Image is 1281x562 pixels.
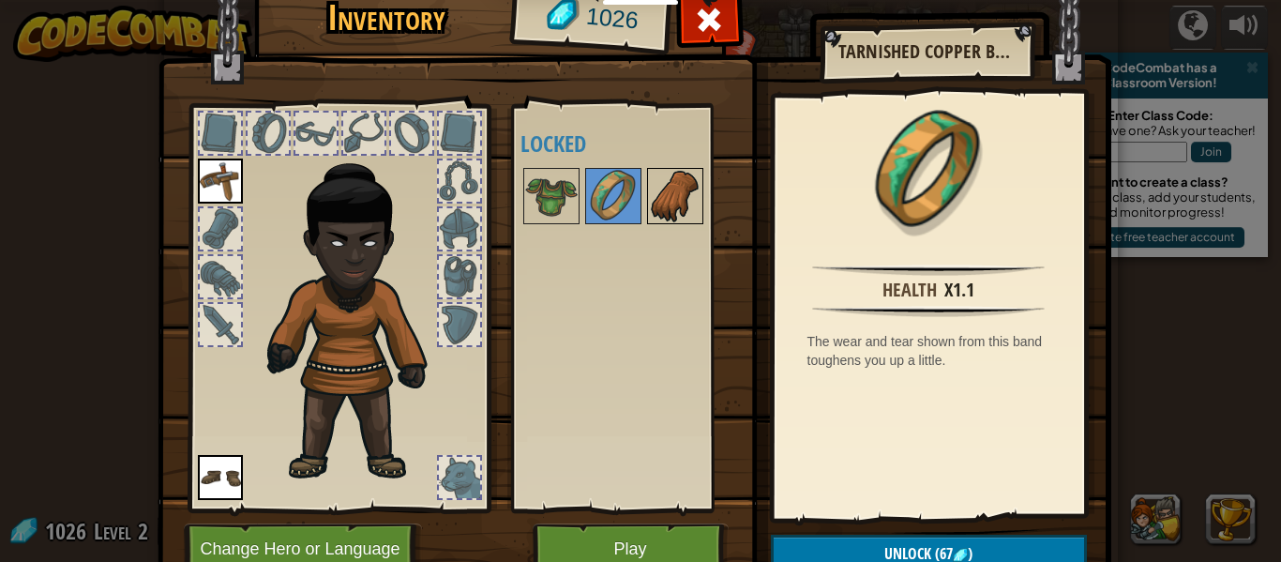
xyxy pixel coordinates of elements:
img: champion_hair.png [259,140,460,485]
div: The wear and tear shown from this band toughens you up a little. [807,332,1060,370]
img: portrait.png [525,170,578,222]
img: portrait.png [649,170,701,222]
img: portrait.png [867,110,989,232]
h2: Tarnished Copper Band [838,41,1015,62]
img: hr.png [812,306,1044,317]
div: Health [882,277,937,304]
img: portrait.png [198,159,243,204]
img: hr.png [812,265,1044,276]
img: portrait.png [587,170,640,222]
img: portrait.png [198,455,243,500]
div: x1.1 [944,277,974,304]
h4: Locked [520,131,742,156]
